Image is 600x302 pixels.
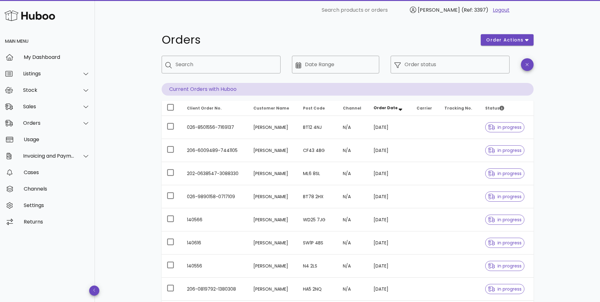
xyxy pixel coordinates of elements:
div: Orders [23,120,75,126]
td: [DATE] [368,139,411,162]
div: Cases [24,169,90,175]
span: Tracking No. [444,105,472,111]
span: Carrier [417,105,432,111]
th: Order Date: Sorted descending. Activate to remove sorting. [368,101,411,116]
th: Channel [338,101,368,116]
span: Channel [343,105,361,111]
span: in progress [488,125,522,129]
span: [PERSON_NAME] [418,6,460,14]
td: [PERSON_NAME] [248,255,298,278]
th: Client Order No. [182,101,249,116]
button: order actions [481,34,533,46]
span: order actions [486,37,524,43]
td: [DATE] [368,278,411,301]
td: ML6 8SL [298,162,338,185]
td: SW1P 4BS [298,231,338,255]
span: in progress [488,264,522,268]
td: N/A [338,231,368,255]
td: [PERSON_NAME] [248,185,298,208]
span: in progress [488,217,522,222]
td: HA5 2NQ [298,278,338,301]
th: Customer Name [248,101,298,116]
span: Post Code [303,105,325,111]
td: [PERSON_NAME] [248,116,298,139]
td: 026-9890158-0717109 [182,185,249,208]
div: Sales [23,104,75,110]
h1: Orders [162,34,473,46]
td: N/A [338,162,368,185]
div: Settings [24,202,90,208]
th: Carrier [411,101,439,116]
div: My Dashboard [24,54,90,60]
span: Customer Name [253,105,289,111]
td: 206-6009489-7441105 [182,139,249,162]
a: Logout [493,6,510,14]
th: Tracking No. [439,101,480,116]
td: 140616 [182,231,249,255]
td: [PERSON_NAME] [248,208,298,231]
td: 140556 [182,255,249,278]
td: N/A [338,278,368,301]
td: N/A [338,139,368,162]
td: N/A [338,208,368,231]
td: 140566 [182,208,249,231]
td: [DATE] [368,231,411,255]
td: BT78 2HX [298,185,338,208]
th: Post Code [298,101,338,116]
td: N/A [338,116,368,139]
td: [DATE] [368,255,411,278]
span: in progress [488,171,522,176]
td: N/A [338,255,368,278]
span: (Ref: 3397) [461,6,488,14]
th: Status [480,101,533,116]
div: Invoicing and Payments [23,153,75,159]
td: 206-0819792-1380308 [182,278,249,301]
td: 202-0638547-3088330 [182,162,249,185]
td: N/A [338,185,368,208]
p: Current Orders with Huboo [162,83,534,96]
span: in progress [488,241,522,245]
td: [PERSON_NAME] [248,139,298,162]
span: in progress [488,148,522,153]
td: [DATE] [368,208,411,231]
td: [PERSON_NAME] [248,278,298,301]
div: Channels [24,186,90,192]
td: WD25 7JG [298,208,338,231]
div: Listings [23,71,75,77]
div: Returns [24,219,90,225]
img: Huboo Logo [4,9,55,22]
span: Status [485,105,504,111]
span: Order Date [374,105,398,110]
td: [DATE] [368,116,411,139]
td: [PERSON_NAME] [248,162,298,185]
span: in progress [488,287,522,291]
td: CF43 4BG [298,139,338,162]
span: Client Order No. [187,105,222,111]
td: [PERSON_NAME] [248,231,298,255]
td: [DATE] [368,185,411,208]
span: in progress [488,194,522,199]
div: Stock [23,87,75,93]
td: BT12 4NJ [298,116,338,139]
div: Usage [24,136,90,142]
td: N4 2LS [298,255,338,278]
td: [DATE] [368,162,411,185]
td: 026-8501556-7169137 [182,116,249,139]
